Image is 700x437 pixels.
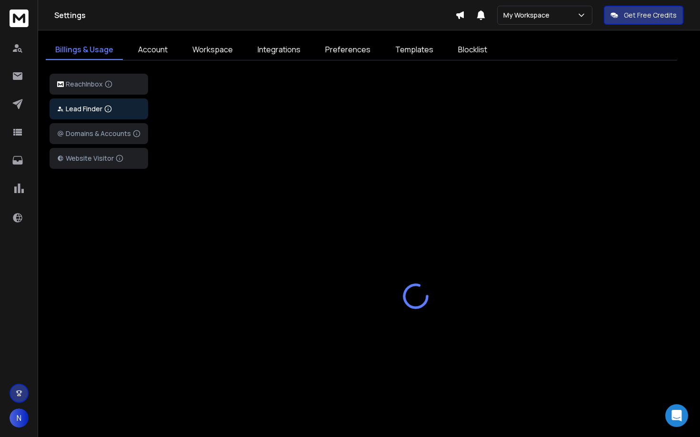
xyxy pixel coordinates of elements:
[10,408,29,427] button: N
[54,10,455,21] h1: Settings
[50,123,148,144] button: Domains & Accounts
[46,40,123,60] a: Billings & Usage
[604,6,683,25] button: Get Free Credits
[248,40,310,60] a: Integrations
[129,40,177,60] a: Account
[624,10,677,20] p: Get Free Credits
[449,40,497,60] a: Blocklist
[503,10,553,20] p: My Workspace
[316,40,380,60] a: Preferences
[665,404,688,427] div: Open Intercom Messenger
[386,40,443,60] a: Templates
[57,81,64,87] img: logo
[50,98,148,119] button: Lead Finder
[183,40,242,60] a: Workspace
[50,74,148,95] button: ReachInbox
[50,148,148,169] button: Website Visitor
